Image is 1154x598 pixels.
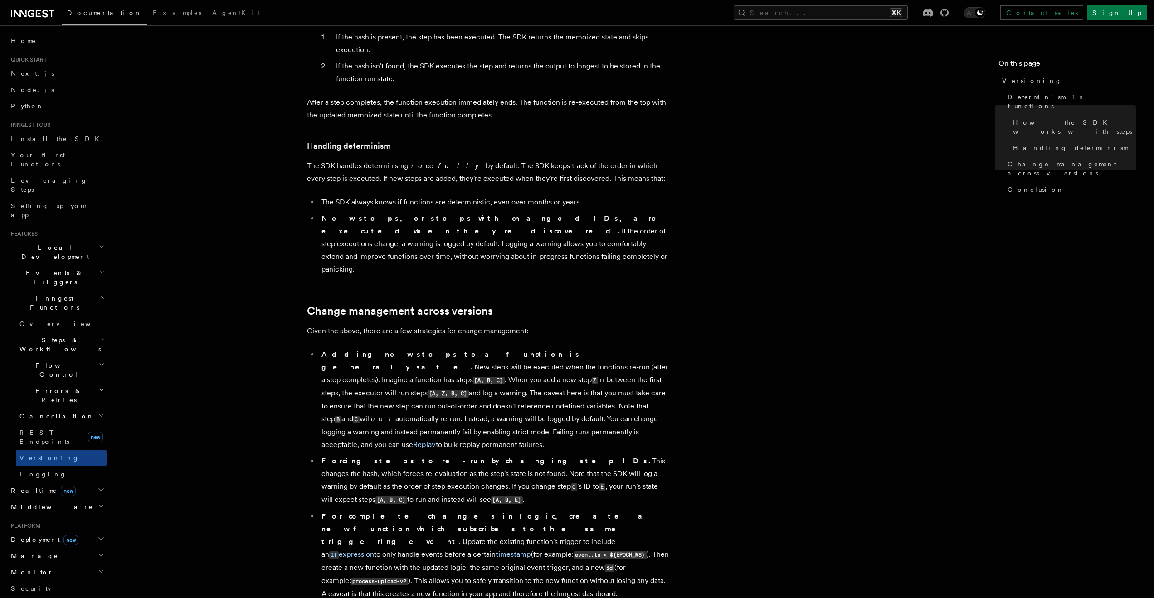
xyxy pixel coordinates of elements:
[67,9,142,16] span: Documentation
[7,239,107,265] button: Local Development
[7,486,76,495] span: Realtime
[7,502,93,511] span: Middleware
[1009,114,1136,140] a: How the SDK works with steps
[11,151,65,168] span: Your first Functions
[7,564,107,580] button: Monitor
[11,86,54,93] span: Node.js
[61,486,76,496] span: new
[16,466,107,482] a: Logging
[1004,89,1136,114] a: Determinism in functions
[212,9,260,16] span: AgentKit
[19,471,67,478] span: Logging
[319,348,670,451] li: New steps will be executed when the functions re-run (after a step completes). Imagine a function...
[16,383,107,408] button: Errors & Retries
[319,196,670,209] li: The SDK always knows if functions are deterministic, even over months or years.
[7,531,107,548] button: Deploymentnew
[964,7,985,18] button: Toggle dark mode
[7,172,107,198] a: Leveraging Steps
[7,499,107,515] button: Middleware
[307,96,670,122] p: After a step completes, the function execution immediately ends. The function is re-executed from...
[307,325,670,337] p: Given the above, there are a few strategies for change management:
[16,316,107,332] a: Overview
[11,585,51,592] span: Security
[371,414,395,423] em: not
[16,450,107,466] a: Versioning
[16,332,107,357] button: Steps & Workflows
[7,198,107,223] a: Setting up your app
[574,551,647,559] code: event.ts < ${EPOCH_MS}
[7,230,38,238] span: Features
[321,214,669,235] strong: New steps, or steps with changed IDs, are executed when they're discovered.
[351,578,408,585] code: process-upload-v2
[1008,92,1136,111] span: Determinism in functions
[11,102,44,110] span: Python
[11,36,36,45] span: Home
[7,522,41,530] span: Platform
[147,3,207,24] a: Examples
[88,432,103,442] span: new
[7,82,107,98] a: Node.js
[335,416,341,423] code: B
[413,440,436,449] a: Replay
[319,455,670,506] li: This changes the hash, which forces re-evaluation as the step's state is not found. Note that the...
[16,335,101,354] span: Steps & Workflows
[7,147,107,172] a: Your first Functions
[375,496,407,504] code: [A, B, C]
[496,550,531,559] a: timestamp
[7,316,107,482] div: Inngest Functions
[307,160,670,185] p: The SDK handles determinism by default. The SDK keeps track of the order in which every step is e...
[11,70,54,77] span: Next.js
[890,8,902,17] kbd: ⌘K
[319,13,670,85] li: Looking up the resulting hash in function run state.
[7,33,107,49] a: Home
[592,377,598,384] code: Z
[321,457,652,465] strong: Forcing steps to re-run by changing step IDs.
[1013,118,1136,136] span: How the SDK works with steps
[321,512,653,546] strong: For complete changes in logic, create a new function which subscribes to the same triggering event
[63,535,78,545] span: new
[7,98,107,114] a: Python
[998,73,1136,89] a: Versioning
[307,305,493,317] a: Change management across versions
[7,243,99,261] span: Local Development
[7,580,107,597] a: Security
[1009,140,1136,156] a: Handling determinism
[7,535,78,544] span: Deployment
[16,357,107,383] button: Flow Control
[7,268,99,287] span: Events & Triggers
[62,3,147,25] a: Documentation
[16,408,107,424] button: Cancellation
[16,424,107,450] a: REST Endpointsnew
[19,320,113,327] span: Overview
[1013,143,1128,152] span: Handling determinism
[353,416,360,423] code: C
[1087,5,1147,20] a: Sign Up
[491,496,523,504] code: [A, B, E]
[1008,185,1064,194] span: Conclusion
[333,60,670,85] li: If the hash isn't found, the SDK executes the step and returns the output to Inngest to be stored...
[7,65,107,82] a: Next.js
[333,31,670,56] li: If the hash is present, the step has been executed. The SDK returns the memoized state and skips ...
[207,3,266,24] a: AgentKit
[571,483,577,491] code: C
[998,58,1136,73] h4: On this page
[19,429,69,445] span: REST Endpoints
[7,551,58,560] span: Manage
[428,390,469,398] code: [A, Z, B, C]
[16,412,94,421] span: Cancellation
[7,265,107,290] button: Events & Triggers
[1004,181,1136,198] a: Conclusion
[1002,76,1062,85] span: Versioning
[7,568,54,577] span: Monitor
[7,122,51,129] span: Inngest tour
[329,550,374,559] a: ifexpression
[605,564,614,572] code: id
[404,161,486,170] em: gracefully
[307,140,391,152] a: Handling determinism
[329,551,339,559] code: if
[11,135,105,142] span: Install the SDK
[11,177,88,193] span: Leveraging Steps
[599,483,605,491] code: E
[7,482,107,499] button: Realtimenew
[7,294,98,312] span: Inngest Functions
